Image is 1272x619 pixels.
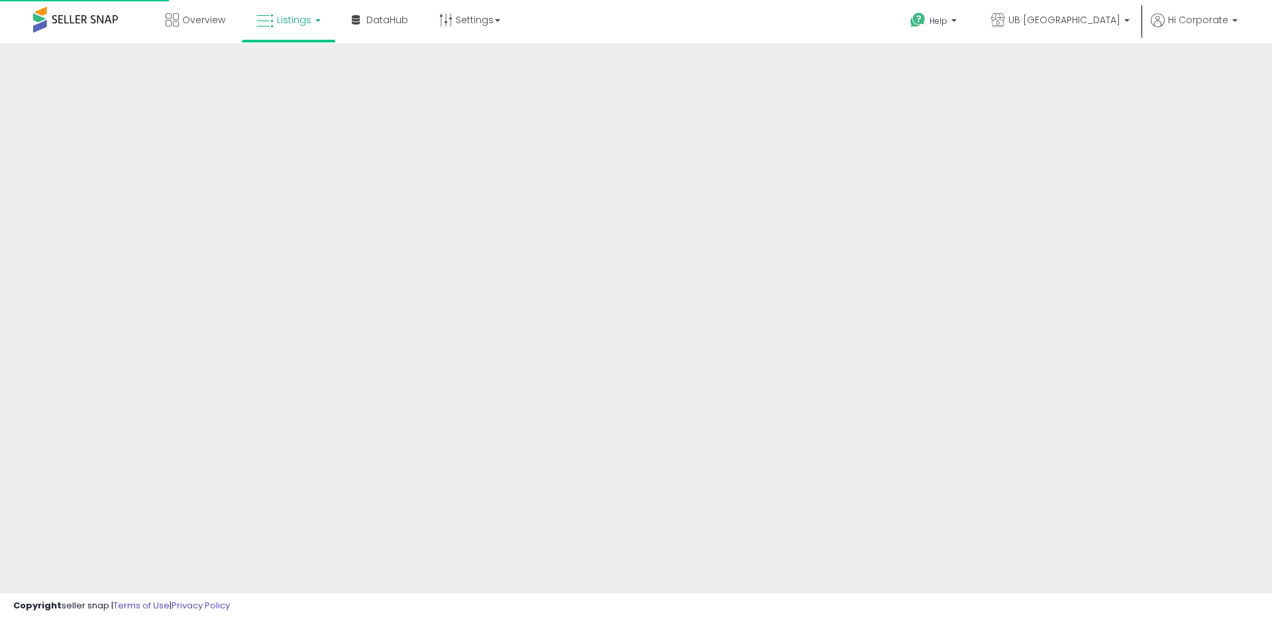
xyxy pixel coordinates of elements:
span: Help [929,15,947,27]
span: Overview [182,13,225,27]
span: UB [GEOGRAPHIC_DATA] [1008,13,1120,27]
span: DataHub [366,13,408,27]
span: Listings [277,13,311,27]
i: Get Help [910,12,926,28]
span: Hi Corporate [1168,13,1228,27]
a: Help [900,2,970,43]
a: Hi Corporate [1151,13,1238,43]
